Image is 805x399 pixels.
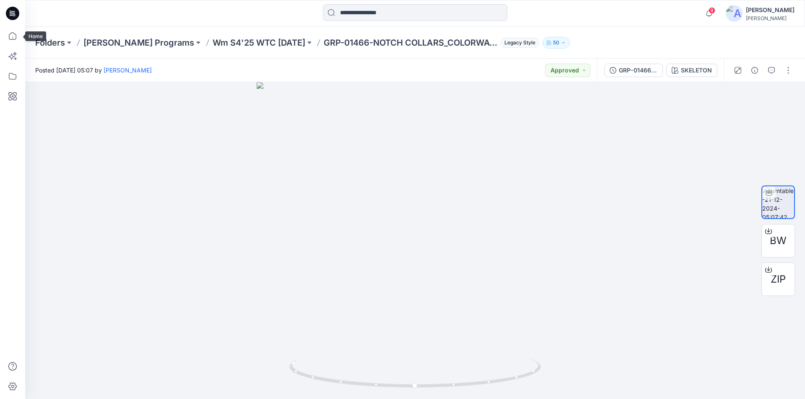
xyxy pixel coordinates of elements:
[324,37,497,49] p: GRP-01466-NOTCH COLLARS_COLORWAY_REV4
[35,66,152,75] span: Posted [DATE] 05:07 by
[746,5,795,15] div: [PERSON_NAME]
[748,64,761,77] button: Details
[762,186,794,218] img: turntable-21-12-2024-05:07:42
[726,5,743,22] img: avatar
[709,7,715,14] span: 9
[501,38,539,48] span: Legacy Style
[666,64,717,77] button: SKELETON
[497,37,539,49] button: Legacy Style
[770,233,787,248] span: BW
[771,272,786,287] span: ZIP
[543,37,570,49] button: 50
[681,66,712,75] div: SKELETON
[35,37,65,49] a: Folders
[104,67,152,74] a: [PERSON_NAME]
[604,64,663,77] button: GRP-01466-NOTCH COLLARS_COLORWAY_REV4
[746,15,795,21] div: [PERSON_NAME]
[553,38,559,47] p: 50
[619,66,657,75] div: GRP-01466-NOTCH COLLARS_COLORWAY_REV4
[83,37,194,49] a: [PERSON_NAME] Programs
[213,37,305,49] a: Wm S4'25 WTC [DATE]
